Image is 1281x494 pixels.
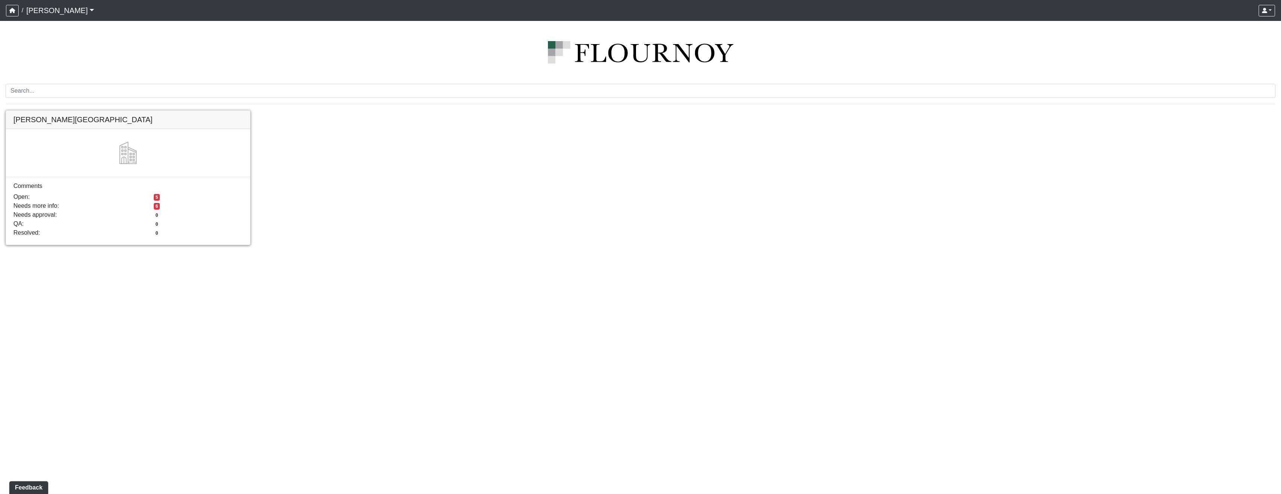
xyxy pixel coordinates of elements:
a: [PERSON_NAME] [26,3,94,18]
span: / [19,3,26,18]
img: logo [6,41,1275,64]
iframe: Ybug feedback widget [6,479,50,494]
input: Search [6,84,1275,98]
